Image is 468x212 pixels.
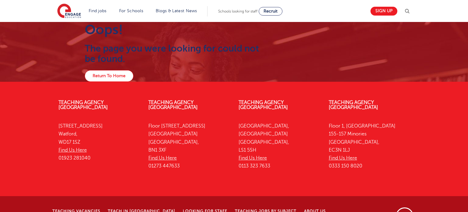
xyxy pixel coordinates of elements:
[259,7,282,16] a: Recruit
[58,147,87,153] a: Find Us Here
[370,7,397,16] a: Sign up
[85,70,133,82] a: Return To Home
[329,122,410,170] p: Floor 1, [GEOGRAPHIC_DATA] 155-157 Minories [GEOGRAPHIC_DATA], EC3N 1LJ 0333 150 8020
[156,9,197,13] a: Blogs & Latest News
[264,9,278,13] span: Recruit
[85,22,261,37] h1: Oops!
[58,122,140,162] p: [STREET_ADDRESS] Watford, WD17 1SZ 01923 281040
[239,100,288,110] a: Teaching Agency [GEOGRAPHIC_DATA]
[148,122,229,170] p: Floor [STREET_ADDRESS] [GEOGRAPHIC_DATA] [GEOGRAPHIC_DATA], BN1 3XF 01273 447633
[148,100,198,110] a: Teaching Agency [GEOGRAPHIC_DATA]
[85,43,261,64] h2: The page you were looking for could not be found.
[239,155,267,161] a: Find Us Here
[57,4,81,19] img: Engage Education
[119,9,143,13] a: For Schools
[89,9,107,13] a: Find jobs
[239,122,320,170] p: [GEOGRAPHIC_DATA], [GEOGRAPHIC_DATA] [GEOGRAPHIC_DATA], LS1 5SH 0113 323 7633
[329,100,378,110] a: Teaching Agency [GEOGRAPHIC_DATA]
[218,9,257,13] span: Schools looking for staff
[329,155,357,161] a: Find Us Here
[148,155,177,161] a: Find Us Here
[58,100,108,110] a: Teaching Agency [GEOGRAPHIC_DATA]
